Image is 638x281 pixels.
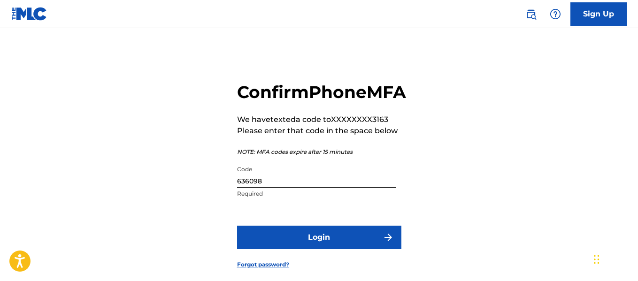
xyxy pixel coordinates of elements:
p: Required [237,190,396,198]
p: We have texted a code to XXXXXXXX3163 [237,114,406,125]
img: search [525,8,537,20]
img: help [550,8,561,20]
a: Sign Up [570,2,627,26]
img: MLC Logo [11,7,47,21]
img: f7272a7cc735f4ea7f67.svg [383,232,394,243]
iframe: Chat Widget [591,236,638,281]
div: Drag [594,245,600,273]
a: Forgot password? [237,260,289,269]
p: Please enter that code in the space below [237,125,406,137]
p: NOTE: MFA codes expire after 15 minutes [237,148,406,156]
h2: Confirm Phone MFA [237,82,406,103]
button: Login [237,226,401,249]
a: Public Search [522,5,540,23]
div: Help [546,5,565,23]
